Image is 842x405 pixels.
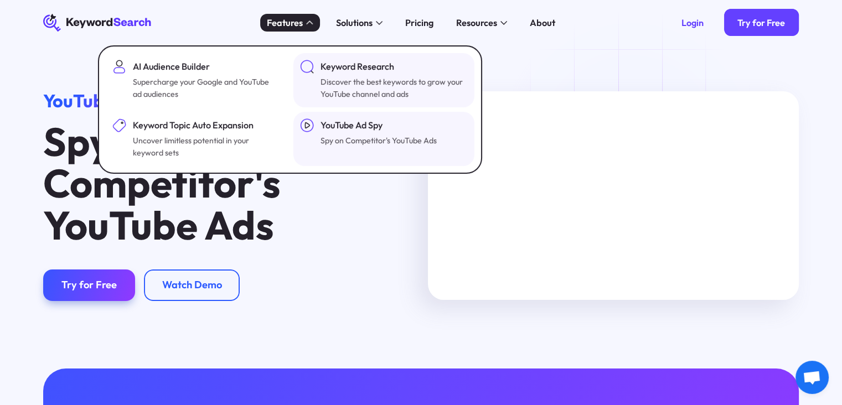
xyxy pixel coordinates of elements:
[530,16,555,30] div: About
[98,45,482,174] nav: Features
[321,76,465,101] div: Discover the best keywords to grow your YouTube channel and ads
[133,76,277,101] div: Supercharge your Google and YouTube ad audiences
[43,121,369,247] h1: Spy on Competitor's YouTube Ads
[405,16,433,30] div: Pricing
[681,17,704,28] div: Login
[133,118,277,132] div: Keyword Topic Auto Expansion
[321,118,437,132] div: YouTube Ad Spy
[456,16,497,30] div: Resources
[668,9,717,36] a: Login
[43,89,173,112] span: YouTube Ad Spy
[106,112,287,166] a: Keyword Topic Auto ExpansionUncover limitless potential in your keyword sets
[321,134,437,147] div: Spy on Competitor's YouTube Ads
[737,17,785,28] div: Try for Free
[398,14,440,32] a: Pricing
[293,112,474,166] a: YouTube Ad SpySpy on Competitor's YouTube Ads
[43,269,135,301] a: Try for Free
[293,53,474,107] a: Keyword ResearchDiscover the best keywords to grow your YouTube channel and ads
[428,91,799,300] iframe: Spy on Your Competitor's Keywords & YouTube Ads (Free Trial Link Below)
[795,361,829,394] div: Obrolan terbuka
[106,53,287,107] a: AI Audience BuilderSupercharge your Google and YouTube ad audiences
[267,16,303,30] div: Features
[335,16,372,30] div: Solutions
[162,279,222,292] div: Watch Demo
[133,134,277,159] div: Uncover limitless potential in your keyword sets
[523,14,562,32] a: About
[133,60,277,74] div: AI Audience Builder
[61,279,117,292] div: Try for Free
[724,9,799,36] a: Try for Free
[321,60,465,74] div: Keyword Research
